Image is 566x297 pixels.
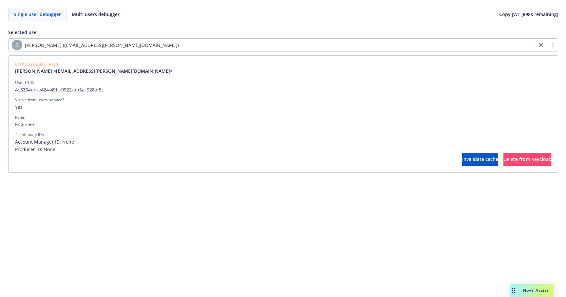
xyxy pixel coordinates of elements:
span: Delete from Keycloak [503,156,551,162]
span: Yes [15,104,551,110]
span: Invalidate cache [462,156,498,162]
span: Account Manager ID: None [15,138,551,145]
span: [PERSON_NAME] ([EMAIL_ADDRESS][PERSON_NAME][DOMAIN_NAME]) [25,42,179,49]
button: Delete from Keycloak [503,153,551,166]
button: Nova Assist [510,284,554,297]
div: Drag to move [510,284,518,297]
div: TechCanary IDs [15,132,44,138]
button: Invalidate cache [462,153,498,166]
span: Nova Assist [523,287,549,293]
a: [PERSON_NAME] <[EMAIL_ADDRESS][PERSON_NAME][DOMAIN_NAME]> [15,68,178,74]
div: Roles [15,114,25,120]
div: Visible from users-service? [15,97,64,103]
span: Producer ID: None [15,146,551,153]
a: close [537,41,545,49]
div: User UUID [15,80,35,86]
button: Copy JWT (898s remaining) [499,8,558,21]
span: 4e3304dd-e424-49fc-9922-bb5ac928af5c [15,86,551,93]
span: [PERSON_NAME] ([EMAIL_ADDRESS][PERSON_NAME][DOMAIN_NAME]) [12,40,534,50]
span: Employee Details [15,62,178,66]
span: Selected user [8,29,38,35]
span: Copy JWT ( 898 s remaining) [499,11,558,17]
span: Engineer [15,121,551,128]
span: Single user debugger [14,11,61,18]
span: Multi users debugger [72,11,120,18]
